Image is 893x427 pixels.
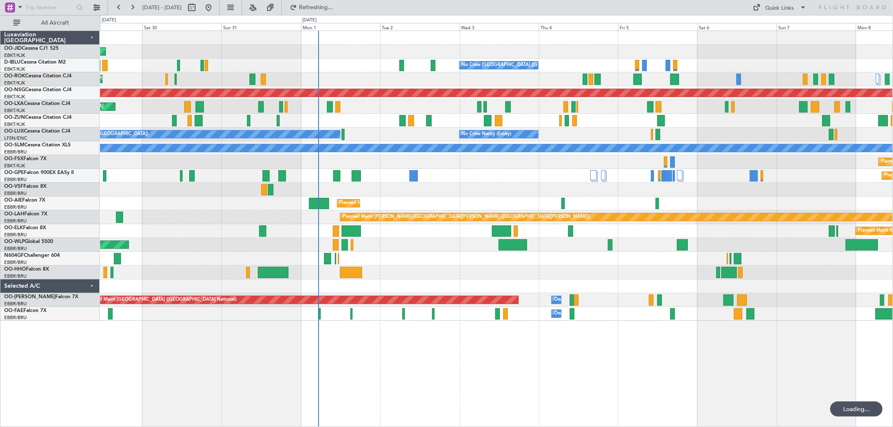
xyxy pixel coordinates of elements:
[830,401,883,417] div: Loading...
[4,204,27,210] a: EBBR/BRU
[4,156,23,161] span: OO-FSX
[4,87,72,92] a: OO-NSGCessna Citation CJ4
[380,23,459,31] div: Tue 2
[4,46,22,51] span: OO-JID
[302,17,317,24] div: [DATE]
[4,74,25,79] span: OO-ROK
[539,23,618,31] div: Thu 4
[749,1,811,14] button: Quick Links
[4,253,24,258] span: N604GF
[4,308,46,313] a: OO-FAEFalcon 7X
[4,176,27,183] a: EBBR/BRU
[4,87,25,92] span: OO-NSG
[4,294,55,299] span: OO-[PERSON_NAME]
[4,308,23,313] span: OO-FAE
[4,129,24,134] span: OO-LUX
[4,156,46,161] a: OO-FSXFalcon 7X
[4,74,72,79] a: OO-ROKCessna Citation CJ4
[4,190,27,197] a: EBBR/BRU
[342,211,590,223] div: Planned Maint [PERSON_NAME]-[GEOGRAPHIC_DATA][PERSON_NAME] ([GEOGRAPHIC_DATA][PERSON_NAME])
[4,253,60,258] a: N604GFChallenger 604
[4,66,25,72] a: EBKT/KJK
[4,135,27,141] a: LFSN/ENC
[4,225,46,230] a: OO-ELKFalcon 8X
[9,16,91,30] button: All Aircraft
[4,163,25,169] a: EBKT/KJK
[4,184,23,189] span: OO-VSF
[4,107,25,114] a: EBKT/KJK
[299,5,334,10] span: Refreshing...
[697,23,777,31] div: Sat 6
[4,301,27,307] a: EBBR/BRU
[4,239,25,244] span: OO-WLP
[4,143,24,148] span: OO-SLM
[4,52,25,59] a: EBKT/KJK
[340,197,471,210] div: Planned Maint [GEOGRAPHIC_DATA] ([GEOGRAPHIC_DATA])
[63,23,142,31] div: Fri 29
[4,218,27,224] a: EBBR/BRU
[4,101,70,106] a: OO-LXACessna Citation CJ4
[102,17,116,24] div: [DATE]
[4,239,53,244] a: OO-WLPGlobal 5500
[4,212,47,217] a: OO-LAHFalcon 7X
[4,225,23,230] span: OO-ELK
[4,170,24,175] span: OO-GPE
[554,294,611,306] div: Owner Melsbroek Air Base
[4,149,27,155] a: EBBR/BRU
[4,143,71,148] a: OO-SLMCessna Citation XLS
[221,23,301,31] div: Sun 31
[4,294,78,299] a: OO-[PERSON_NAME]Falcon 7X
[85,294,237,306] div: Planned Maint [GEOGRAPHIC_DATA] ([GEOGRAPHIC_DATA] National)
[4,212,24,217] span: OO-LAH
[142,23,221,31] div: Sat 30
[301,23,380,31] div: Mon 1
[4,80,25,86] a: EBKT/KJK
[462,128,512,141] div: No Crew Nancy (Essey)
[22,20,88,26] span: All Aircraft
[460,23,539,31] div: Wed 3
[4,314,27,321] a: EBBR/BRU
[4,115,25,120] span: OO-ZUN
[4,259,27,266] a: EBBR/BRU
[4,170,74,175] a: OO-GPEFalcon 900EX EASy II
[4,94,25,100] a: EBKT/KJK
[777,23,856,31] div: Sun 7
[462,59,602,72] div: No Crew [GEOGRAPHIC_DATA] ([GEOGRAPHIC_DATA] National)
[4,198,45,203] a: OO-AIEFalcon 7X
[4,184,46,189] a: OO-VSFFalcon 8X
[4,232,27,238] a: EBBR/BRU
[554,307,611,320] div: Owner Melsbroek Air Base
[4,245,27,252] a: EBBR/BRU
[4,115,72,120] a: OO-ZUNCessna Citation CJ4
[4,273,27,279] a: EBBR/BRU
[4,101,24,106] span: OO-LXA
[766,4,794,13] div: Quick Links
[4,60,21,65] span: D-IBLU
[4,46,59,51] a: OO-JIDCessna CJ1 525
[4,198,22,203] span: OO-AIE
[4,60,66,65] a: D-IBLUCessna Citation M2
[286,1,336,14] button: Refreshing...
[4,121,25,128] a: EBKT/KJK
[618,23,697,31] div: Fri 5
[142,4,182,11] span: [DATE] - [DATE]
[4,267,26,272] span: OO-HHO
[26,1,74,14] input: Trip Number
[65,128,148,141] div: No Crew Paris ([GEOGRAPHIC_DATA])
[4,129,70,134] a: OO-LUXCessna Citation CJ4
[4,267,49,272] a: OO-HHOFalcon 8X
